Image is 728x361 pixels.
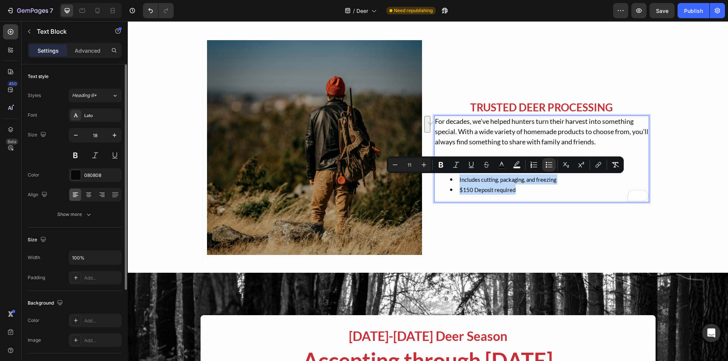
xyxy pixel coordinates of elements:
div: Styles [28,92,41,99]
span: Heading 6* [72,92,97,99]
input: Auto [69,251,121,264]
button: Save [650,3,675,18]
div: Rich Text Editor. Editing area: main [306,94,521,181]
div: 450 [7,81,18,87]
div: Add... [84,337,120,344]
div: Align [28,190,49,200]
div: Editor contextual toolbar [387,156,624,173]
div: Show more [57,211,93,218]
div: Undo/Redo [143,3,174,18]
h2: Accepting through [DATE] [79,323,521,355]
div: 080808 [84,172,120,179]
div: Color [28,317,39,324]
span: Includes cutting, packaging, and freezing [332,155,428,162]
button: 7 [3,3,56,18]
div: To enrich screen reader interactions, please activate Accessibility in Grammarly extension settings [306,78,521,94]
iframe: To enrich screen reader interactions, please activate Accessibility in Grammarly extension settings [128,21,728,361]
div: Open Intercom Messenger [702,324,720,342]
span: Deer [356,7,368,15]
p: Straight Cut Processing: $165 [307,136,521,146]
span: / [353,7,355,15]
div: Add... [84,275,120,281]
div: Color [28,172,39,178]
p: For decades, we’ve helped hunters turn their harvest into something special. With a wide variety ... [307,95,521,126]
span: $150 Deposit required [332,166,388,172]
p: Advanced [75,47,100,55]
div: Image [28,337,41,344]
div: Lato [84,112,120,119]
span: Need republishing [394,7,433,14]
p: Text Block [37,27,101,36]
button: Publish [678,3,709,18]
div: Width [28,254,40,261]
div: Padding [28,274,45,281]
strong: [DATE]-[DATE] Deer Season [221,307,380,322]
button: Show more [28,208,122,221]
button: Heading 6* [69,89,122,102]
div: Background [28,298,64,308]
div: Size [28,235,48,245]
div: Add... [84,317,120,324]
span: Save [656,8,668,14]
div: Size [28,130,48,140]
div: Beta [6,139,18,145]
p: TRUSTED DEER PROCESSING [307,78,521,94]
div: Font [28,112,37,119]
div: Text style [28,73,49,80]
p: Settings [38,47,59,55]
div: Publish [684,7,703,15]
p: 7 [50,6,53,15]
